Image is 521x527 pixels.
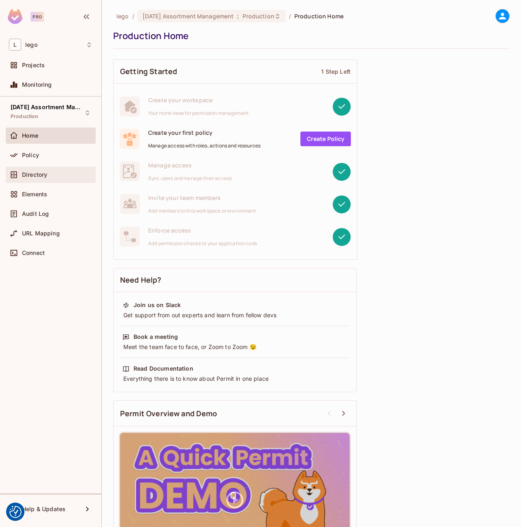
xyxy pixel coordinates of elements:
span: Create your first policy [148,129,260,136]
span: L [9,39,21,51]
span: Home [22,132,39,139]
span: Manage access with roles, actions and resources [148,143,260,149]
a: Create Policy [300,132,351,146]
span: Need Help? [120,275,162,285]
span: Elements [22,191,47,198]
span: [DATE] Assortment Management [142,12,234,20]
span: Help & Updates [22,506,66,512]
span: Directory [22,171,47,178]
span: the active workspace [116,12,129,20]
span: Production [243,12,274,20]
span: Connect [22,250,45,256]
span: Invite your team members [148,194,256,202]
span: Manage access [148,161,232,169]
span: Production [11,113,39,120]
div: Join us on Slack [134,301,181,309]
li: / [132,12,134,20]
div: Everything there is to know about Permit in one place [123,375,347,383]
div: Pro [31,12,44,22]
span: URL Mapping [22,230,60,237]
div: 1 Step Left [321,68,350,75]
span: Add members to this workspace or environment [148,208,256,214]
span: Audit Log [22,211,49,217]
span: Add permission checks to your application code [148,240,257,247]
span: Workspace: lego [25,42,37,48]
span: Production Home [294,12,344,20]
img: SReyMgAAAABJRU5ErkJggg== [8,9,22,24]
div: Get support from out experts and learn from fellow devs [123,311,347,319]
button: Consent Preferences [9,506,22,518]
span: Policy [22,152,39,158]
span: Projects [22,62,45,68]
span: [DATE] Assortment Management [11,104,84,110]
img: Revisit consent button [9,506,22,518]
span: Getting Started [120,66,177,77]
span: : [236,13,239,20]
div: Meet the team face to face, or Zoom to Zoom 😉 [123,343,347,351]
div: Read Documentation [134,365,193,373]
span: Sync users and manage their access [148,175,232,182]
span: Permit Overview and Demo [120,408,217,419]
div: Book a meeting [134,333,178,341]
span: Monitoring [22,81,52,88]
span: Enforce access [148,226,257,234]
span: Your home base for permission management [148,110,249,116]
li: / [289,12,291,20]
div: Production Home [113,30,506,42]
span: Create your workspace [148,96,249,104]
